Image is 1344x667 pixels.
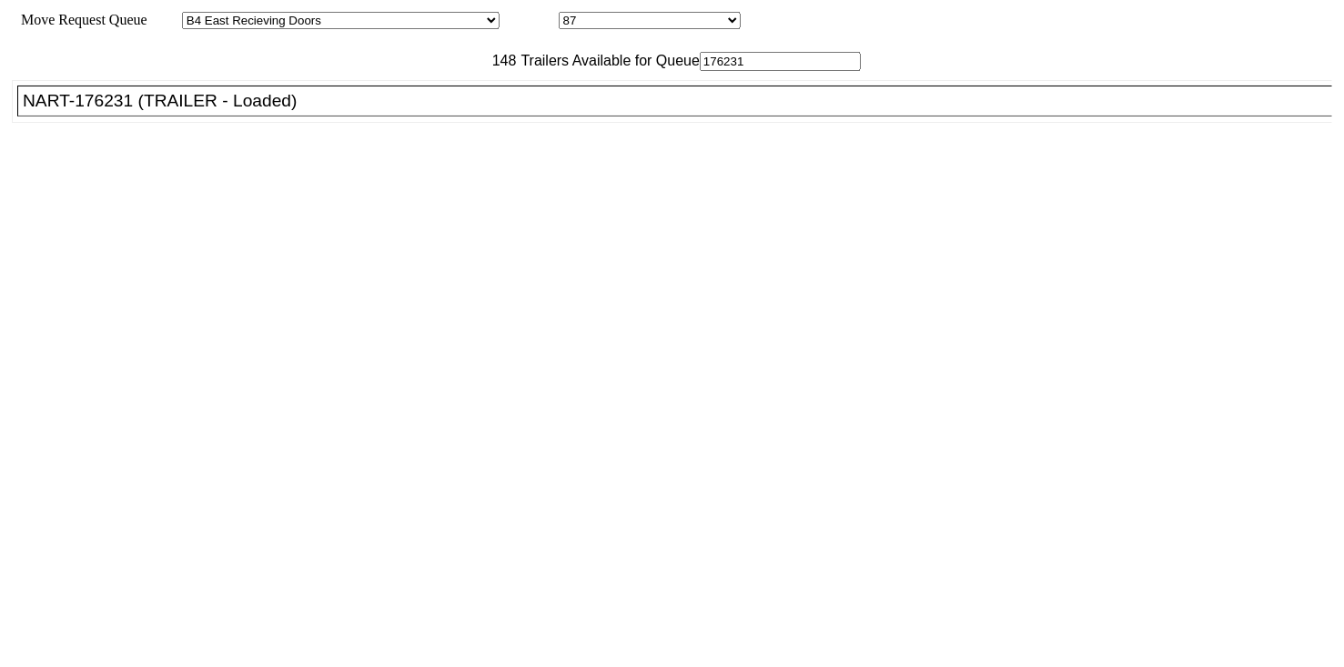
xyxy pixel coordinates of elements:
[483,53,517,68] span: 148
[23,91,1343,111] div: NART-176231 (TRAILER - Loaded)
[503,12,555,27] span: Location
[12,12,147,27] span: Move Request Queue
[517,53,701,68] span: Trailers Available for Queue
[150,12,178,27] span: Area
[700,52,861,71] input: Filter Available Trailers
